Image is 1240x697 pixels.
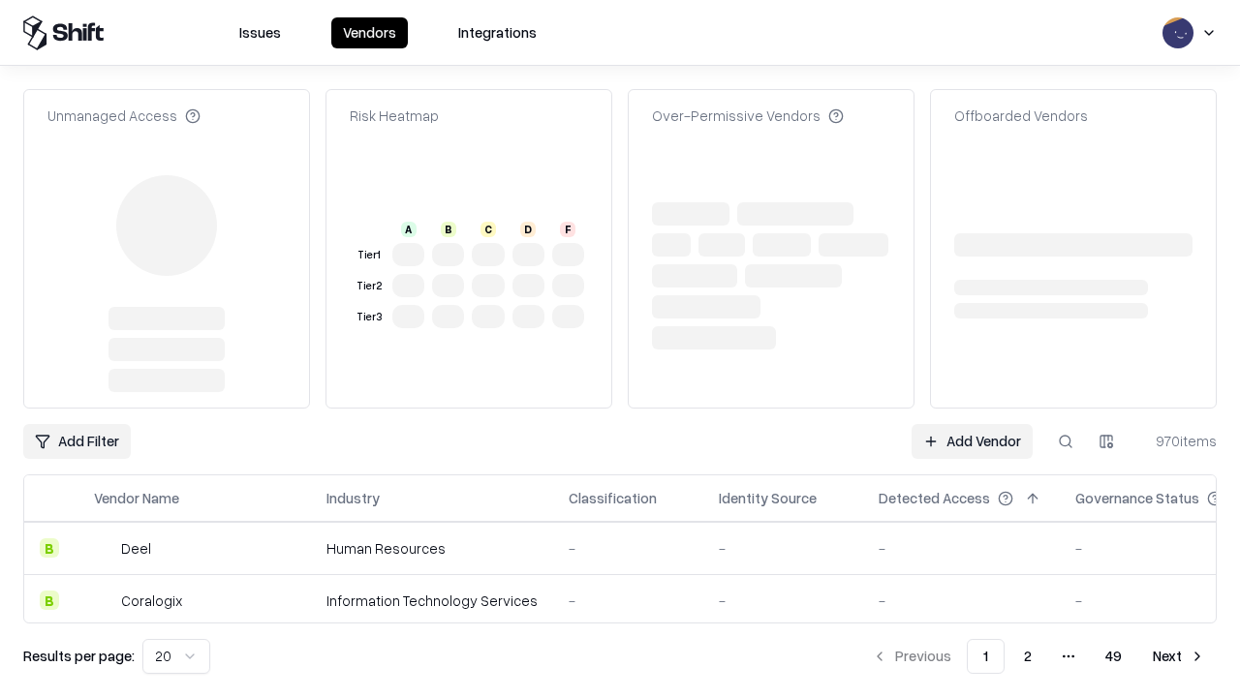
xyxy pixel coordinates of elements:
div: Governance Status [1075,488,1199,508]
div: Unmanaged Access [47,106,201,126]
div: Identity Source [719,488,817,508]
div: Vendor Name [94,488,179,508]
div: Risk Heatmap [350,106,439,126]
a: Add Vendor [912,424,1033,459]
div: - [719,538,848,559]
div: D [520,222,536,237]
img: Coralogix [94,591,113,610]
div: - [879,591,1044,611]
div: Coralogix [121,591,182,611]
div: A [401,222,417,237]
button: Integrations [447,17,548,48]
div: Tier 1 [354,247,385,263]
div: 970 items [1139,431,1217,451]
div: Classification [569,488,657,508]
button: Vendors [331,17,408,48]
div: Deel [121,538,151,559]
div: Industry [326,488,380,508]
div: Information Technology Services [326,591,538,611]
div: B [40,538,59,558]
div: F [560,222,575,237]
div: Tier 2 [354,278,385,294]
div: Tier 3 [354,309,385,325]
button: 2 [1008,639,1047,674]
div: B [40,591,59,610]
button: Next [1141,639,1217,674]
div: Detected Access [879,488,990,508]
div: - [879,538,1044,559]
button: Issues [228,17,293,48]
div: - [569,591,688,611]
p: Results per page: [23,646,135,666]
button: 49 [1090,639,1137,674]
div: C [480,222,496,237]
div: - [719,591,848,611]
div: Offboarded Vendors [954,106,1088,126]
button: Add Filter [23,424,131,459]
nav: pagination [860,639,1217,674]
img: Deel [94,538,113,558]
div: Over-Permissive Vendors [652,106,844,126]
button: 1 [967,639,1005,674]
div: B [441,222,456,237]
div: - [569,538,688,559]
div: Human Resources [326,538,538,559]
